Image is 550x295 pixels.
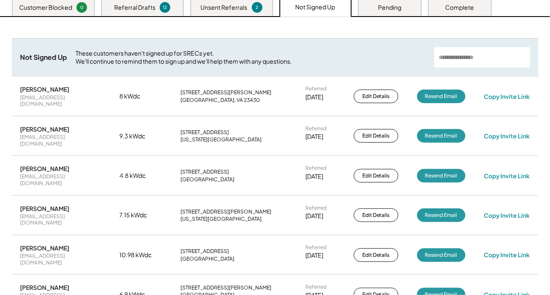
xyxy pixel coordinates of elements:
[181,256,234,262] div: [GEOGRAPHIC_DATA]
[181,97,260,104] div: [GEOGRAPHIC_DATA], VA 23430
[484,211,530,219] div: Copy Invite Link
[484,172,530,180] div: Copy Invite Link
[484,251,530,258] div: Copy Invite Link
[20,134,101,147] div: [EMAIL_ADDRESS][DOMAIN_NAME]
[305,284,327,290] div: Referred
[446,3,474,12] div: Complete
[201,3,248,12] div: Unsent Referrals
[417,169,465,183] button: Resend Email
[20,125,70,133] div: [PERSON_NAME]
[305,85,327,92] div: Referred
[484,132,530,140] div: Copy Invite Link
[20,213,101,226] div: [EMAIL_ADDRESS][DOMAIN_NAME]
[305,251,323,260] div: [DATE]
[20,94,101,107] div: [EMAIL_ADDRESS][DOMAIN_NAME]
[296,3,336,11] div: Not Signed Up
[20,53,68,62] div: Not Signed Up
[20,253,101,266] div: [EMAIL_ADDRESS][DOMAIN_NAME]
[484,93,530,100] div: Copy Invite Link
[354,248,398,262] button: Edit Details
[305,93,323,101] div: [DATE]
[20,85,70,93] div: [PERSON_NAME]
[417,90,465,103] button: Resend Email
[253,4,261,11] div: 2
[181,284,271,291] div: [STREET_ADDRESS][PERSON_NAME]
[181,208,271,215] div: [STREET_ADDRESS][PERSON_NAME]
[305,212,323,220] div: [DATE]
[181,129,229,136] div: [STREET_ADDRESS]
[354,90,398,103] button: Edit Details
[354,129,398,143] button: Edit Details
[161,4,169,11] div: 12
[78,4,86,11] div: 0
[19,3,72,12] div: Customer Blocked
[114,3,155,12] div: Referral Drafts
[181,89,271,96] div: [STREET_ADDRESS][PERSON_NAME]
[305,125,327,132] div: Referred
[119,251,162,259] div: 10.98 kWdc
[20,205,70,212] div: [PERSON_NAME]
[20,165,70,172] div: [PERSON_NAME]
[119,132,162,140] div: 9.3 kWdc
[119,92,162,101] div: 8 kWdc
[354,208,398,222] button: Edit Details
[119,171,162,180] div: 4.8 kWdc
[305,132,323,141] div: [DATE]
[20,173,101,186] div: [EMAIL_ADDRESS][DOMAIN_NAME]
[417,248,465,262] button: Resend Email
[181,169,229,175] div: [STREET_ADDRESS]
[417,208,465,222] button: Resend Email
[378,3,401,12] div: Pending
[20,244,70,252] div: [PERSON_NAME]
[305,172,323,181] div: [DATE]
[305,205,327,211] div: Referred
[181,248,229,255] div: [STREET_ADDRESS]
[181,136,262,143] div: [US_STATE][GEOGRAPHIC_DATA]
[354,169,398,183] button: Edit Details
[305,244,327,251] div: Referred
[20,284,70,291] div: [PERSON_NAME]
[417,129,465,143] button: Resend Email
[181,176,234,183] div: [GEOGRAPHIC_DATA]
[76,49,426,66] div: These customers haven't signed up for SRECs yet. We'll continue to remind them to sign up and we'...
[305,165,327,171] div: Referred
[119,211,162,219] div: 7.15 kWdc
[181,216,262,222] div: [US_STATE][GEOGRAPHIC_DATA]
